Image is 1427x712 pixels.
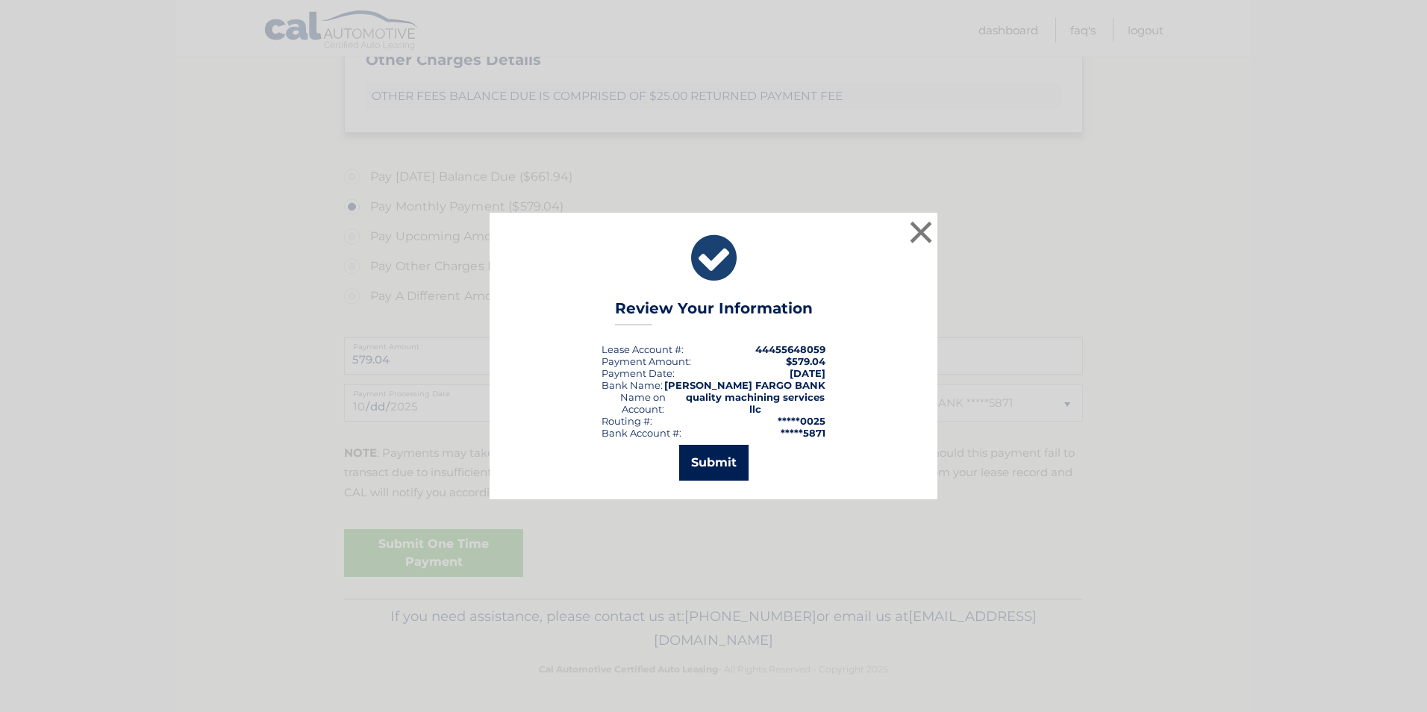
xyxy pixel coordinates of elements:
span: Payment Date [602,367,672,379]
div: Routing #: [602,415,652,427]
strong: quality machining services llc [686,391,825,415]
div: Name on Account: [602,391,684,415]
button: Submit [679,445,749,481]
strong: [PERSON_NAME] FARGO BANK [664,379,825,391]
strong: 44455648059 [755,343,825,355]
span: $579.04 [786,355,825,367]
div: Bank Account #: [602,427,681,439]
div: Payment Amount: [602,355,691,367]
div: Bank Name: [602,379,663,391]
h3: Review Your Information [615,299,813,325]
div: Lease Account #: [602,343,684,355]
span: [DATE] [790,367,825,379]
button: × [906,217,936,247]
div: : [602,367,675,379]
